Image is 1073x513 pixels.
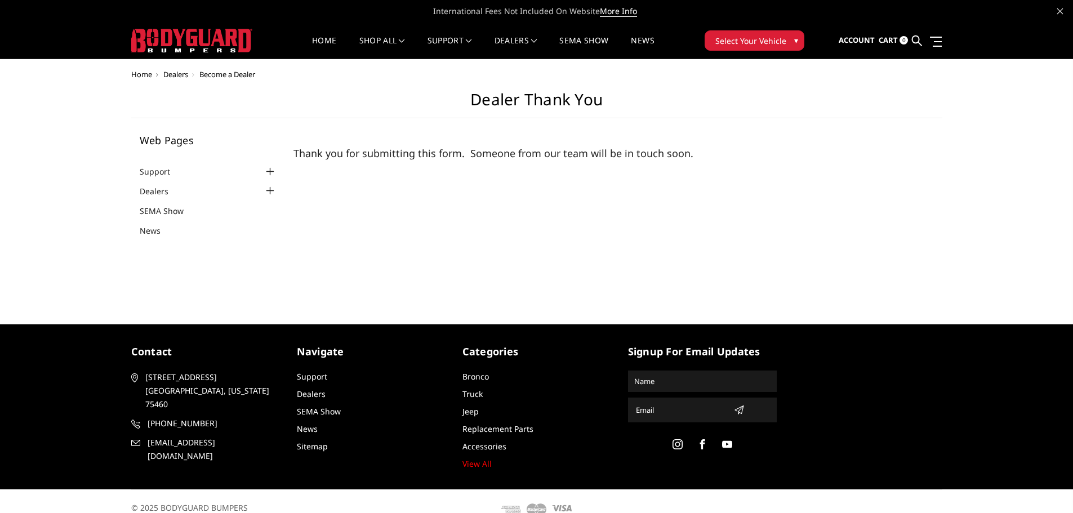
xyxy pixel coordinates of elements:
[140,205,198,217] a: SEMA Show
[794,34,798,46] span: ▾
[131,90,942,118] h1: Dealer Thank You
[359,37,405,59] a: shop all
[879,25,908,56] a: Cart 0
[140,185,182,197] a: Dealers
[839,35,875,45] span: Account
[297,389,326,399] a: Dealers
[462,389,483,399] a: Truck
[462,406,479,417] a: Jeep
[199,69,255,79] span: Become a Dealer
[839,25,875,56] a: Account
[297,441,328,452] a: Sitemap
[148,417,278,430] span: [PHONE_NUMBER]
[297,406,341,417] a: SEMA Show
[131,417,280,430] a: [PHONE_NUMBER]
[131,436,280,463] a: [EMAIL_ADDRESS][DOMAIN_NAME]
[705,30,804,51] button: Select Your Vehicle
[462,371,489,382] a: Bronco
[131,344,280,359] h5: contact
[600,6,637,17] a: More Info
[462,423,533,434] a: Replacement Parts
[297,344,446,359] h5: Navigate
[879,35,898,45] span: Cart
[148,436,278,463] span: [EMAIL_ADDRESS][DOMAIN_NAME]
[715,35,786,47] span: Select Your Vehicle
[428,37,472,59] a: Support
[495,37,537,59] a: Dealers
[163,69,188,79] a: Dealers
[628,344,777,359] h5: signup for email updates
[631,37,654,59] a: News
[559,37,608,59] a: SEMA Show
[462,441,506,452] a: Accessories
[297,423,318,434] a: News
[131,29,252,52] img: BODYGUARD BUMPERS
[131,502,248,513] span: © 2025 BODYGUARD BUMPERS
[293,146,693,160] font: Thank you for submitting this form. Someone from our team will be in touch soon.
[140,166,184,177] a: Support
[140,135,277,145] h5: Web Pages
[900,36,908,44] span: 0
[131,69,152,79] a: Home
[297,371,327,382] a: Support
[312,37,336,59] a: Home
[462,344,611,359] h5: Categories
[140,225,175,237] a: News
[631,401,729,419] input: Email
[1017,459,1073,513] iframe: Chat Widget
[145,371,276,411] span: [STREET_ADDRESS] [GEOGRAPHIC_DATA], [US_STATE] 75460
[462,458,492,469] a: View All
[630,372,775,390] input: Name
